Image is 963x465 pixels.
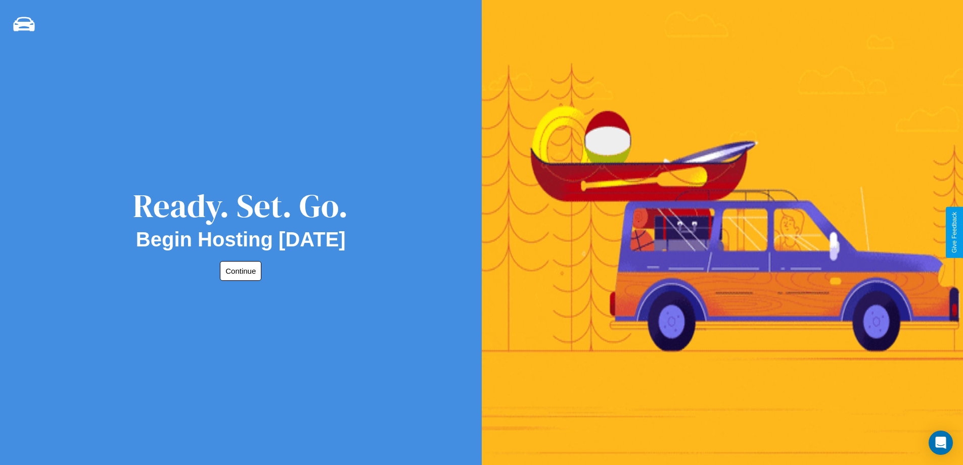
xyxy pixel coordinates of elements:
[929,431,953,455] div: Open Intercom Messenger
[220,261,261,281] button: Continue
[133,183,348,228] div: Ready. Set. Go.
[136,228,346,251] h2: Begin Hosting [DATE]
[951,212,958,253] div: Give Feedback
